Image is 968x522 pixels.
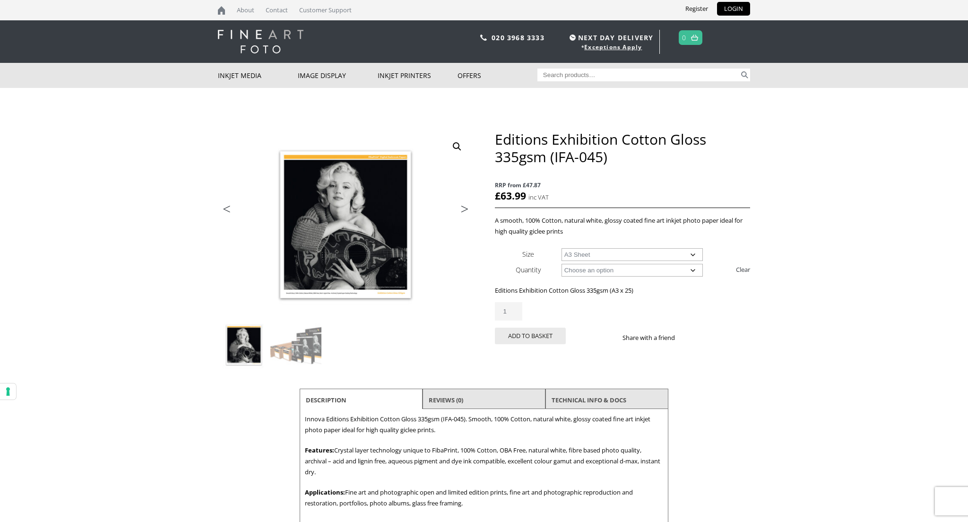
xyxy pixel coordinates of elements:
img: Editions Exhibition Cotton Gloss 335gsm (IFA-045) [218,320,269,371]
p: A smooth, 100% Cotton, natural white, glossy coated fine art inkjet photo paper ideal for high qu... [495,215,750,237]
label: Quantity [516,265,541,274]
img: twitter sharing button [698,334,705,341]
span: £ [495,189,501,202]
bdi: 63.99 [495,189,526,202]
a: Description [306,391,346,409]
img: logo-white.svg [218,30,303,53]
input: Search products… [537,69,740,81]
button: Add to basket [495,328,566,344]
a: TECHNICAL INFO & DOCS [552,391,626,409]
a: Inkjet Media [218,63,298,88]
h1: Editions Exhibition Cotton Gloss 335gsm (IFA-045) [495,130,750,165]
a: Inkjet Printers [378,63,458,88]
span: RRP from £47.87 [495,180,750,191]
span: NEXT DAY DELIVERY [567,32,653,43]
button: Search [739,69,750,81]
a: Image Display [298,63,378,88]
p: Fine art and photographic open and limited edition prints, fine art and photographic reproduction... [305,487,663,509]
a: View full-screen image gallery [449,138,466,155]
img: facebook sharing button [686,334,694,341]
img: phone.svg [480,35,487,41]
a: Offers [458,63,537,88]
input: Product quantity [495,302,522,321]
img: Editions Exhibition Cotton Gloss 335gsm (IFA-045) - Image 2 [270,320,321,371]
a: 020 3968 3333 [492,33,544,42]
a: Register [678,2,715,16]
p: Crystal layer technology unique to FibaPrint, 100% Cotton, OBA Free, natural white, fibre based p... [305,445,663,478]
img: time.svg [570,35,576,41]
strong: Features: [305,446,334,454]
strong: Applications: [305,488,345,496]
a: Exceptions Apply [584,43,642,51]
label: Size [522,250,534,259]
a: LOGIN [717,2,750,16]
p: Share with a friend [622,332,686,343]
p: Innova Editions Exhibition Cotton Gloss 335gsm (IFA-045). Smooth, 100% Cotton, natural white, glo... [305,414,663,435]
img: basket.svg [691,35,698,41]
p: Editions Exhibition Cotton Gloss 335gsm (A3 x 25) [495,285,750,296]
img: email sharing button [709,334,717,341]
a: Reviews (0) [429,391,463,409]
a: 0 [682,31,686,44]
a: Clear options [736,262,750,277]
